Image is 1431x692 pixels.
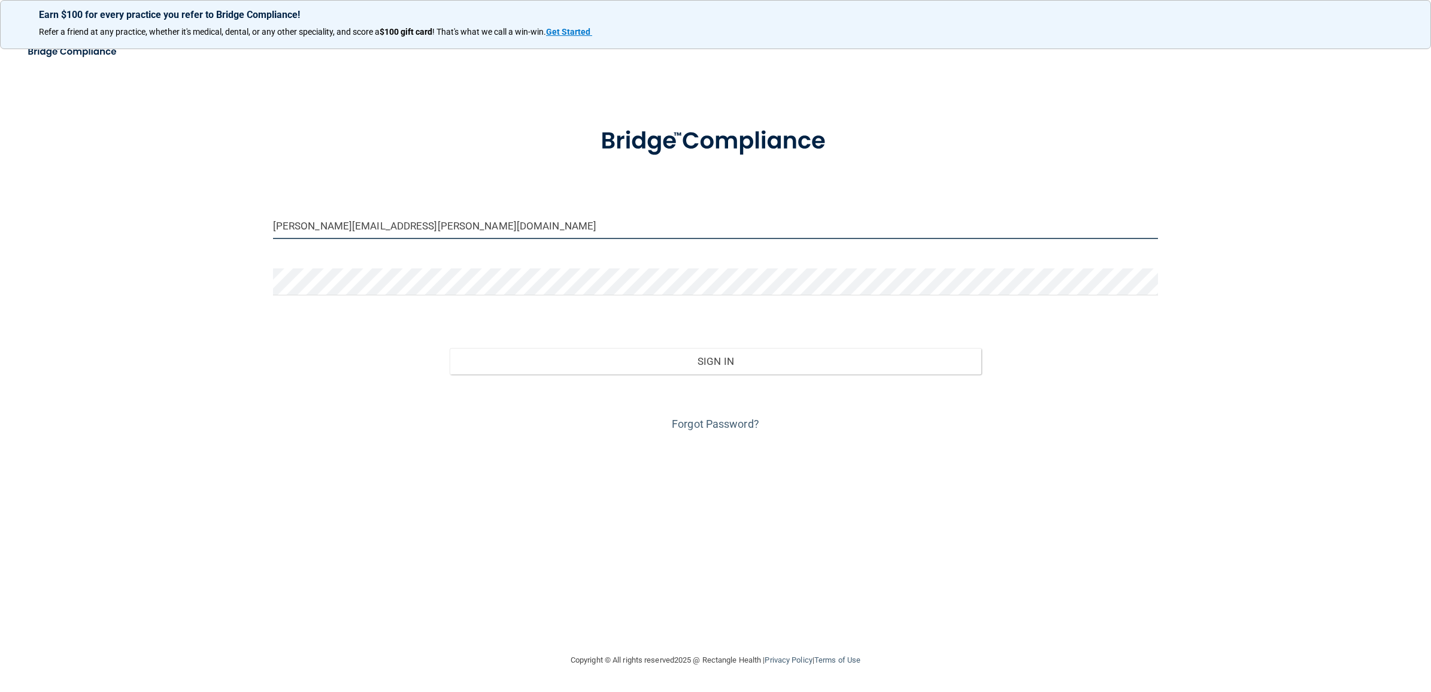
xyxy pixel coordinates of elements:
[672,418,759,430] a: Forgot Password?
[765,655,812,664] a: Privacy Policy
[18,40,128,64] img: bridge_compliance_login_screen.278c3ca4.svg
[273,212,1158,239] input: Email
[546,27,590,37] strong: Get Started
[39,9,1392,20] p: Earn $100 for every practice you refer to Bridge Compliance!
[576,110,855,173] img: bridge_compliance_login_screen.278c3ca4.svg
[39,27,380,37] span: Refer a friend at any practice, whether it's medical, dental, or any other speciality, and score a
[380,27,432,37] strong: $100 gift card
[497,641,934,679] div: Copyright © All rights reserved 2025 @ Rectangle Health | |
[814,655,860,664] a: Terms of Use
[432,27,546,37] span: ! That's what we call a win-win.
[450,348,981,374] button: Sign In
[546,27,592,37] a: Get Started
